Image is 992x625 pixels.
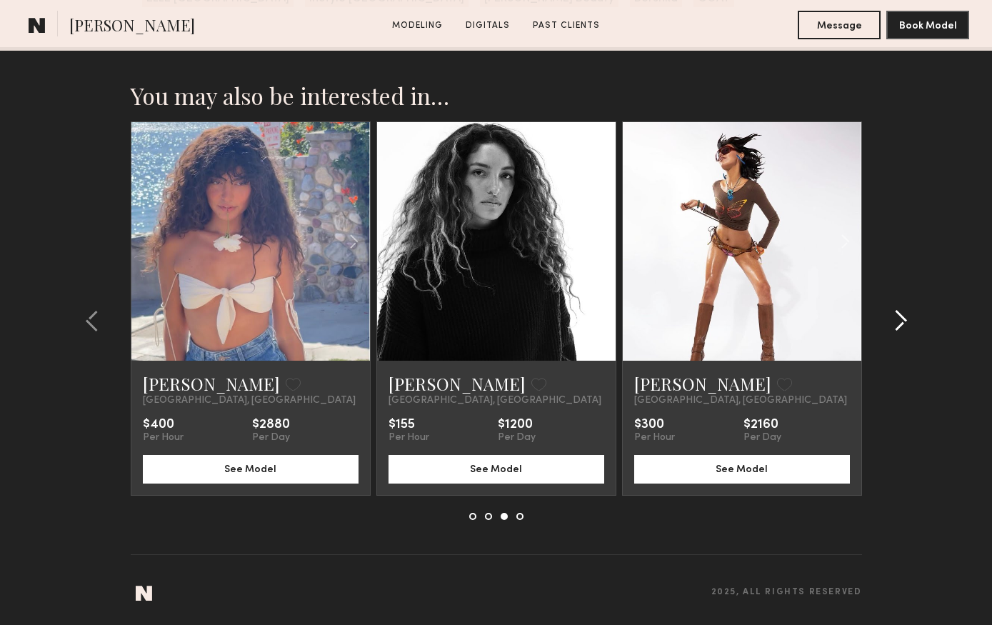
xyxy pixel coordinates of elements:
span: [PERSON_NAME] [69,14,195,39]
button: See Model [634,455,850,484]
span: [GEOGRAPHIC_DATA], [GEOGRAPHIC_DATA] [389,395,601,406]
div: $400 [143,418,184,432]
button: Book Model [886,11,969,39]
span: 2025, all rights reserved [711,588,862,597]
a: Past Clients [527,19,606,32]
div: Per Day [252,432,290,444]
button: Message [798,11,881,39]
a: Digitals [460,19,516,32]
a: See Model [634,462,850,474]
div: Per Hour [143,432,184,444]
a: [PERSON_NAME] [143,372,280,395]
div: Per Day [743,432,781,444]
div: Per Hour [634,432,675,444]
a: See Model [389,462,604,474]
div: Per Day [498,432,536,444]
a: [PERSON_NAME] [634,372,771,395]
div: $155 [389,418,429,432]
div: $2160 [743,418,781,432]
button: See Model [389,455,604,484]
a: See Model [143,462,359,474]
div: Per Hour [389,432,429,444]
button: See Model [143,455,359,484]
span: [GEOGRAPHIC_DATA], [GEOGRAPHIC_DATA] [634,395,847,406]
div: $300 [634,418,675,432]
h2: You may also be interested in… [131,81,862,110]
div: $2880 [252,418,290,432]
a: Modeling [386,19,449,32]
div: $1200 [498,418,536,432]
span: [GEOGRAPHIC_DATA], [GEOGRAPHIC_DATA] [143,395,356,406]
a: Book Model [886,19,969,31]
a: [PERSON_NAME] [389,372,526,395]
